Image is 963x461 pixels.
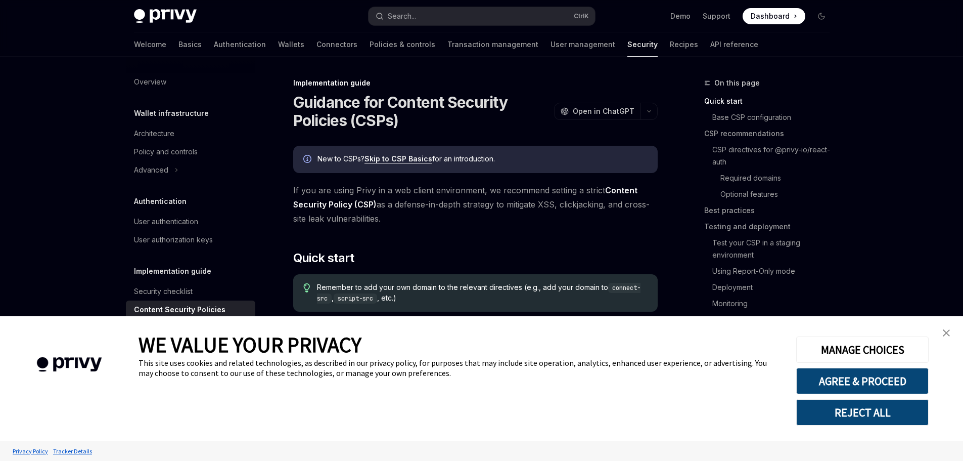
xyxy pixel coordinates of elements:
[134,107,209,119] h5: Wallet infrastructure
[943,329,950,337] img: close banner
[134,195,187,207] h5: Authentication
[293,78,658,88] div: Implementation guide
[369,7,595,25] button: Open search
[704,279,838,296] a: Deployment
[317,154,648,165] div: New to CSPs? for an introduction.
[704,312,838,328] a: CSP basics
[796,368,929,394] button: AGREE & PROCEED
[743,8,805,24] a: Dashboard
[627,32,658,57] a: Security
[704,219,838,235] a: Testing and deployment
[704,235,838,263] a: Test your CSP in a staging environment
[293,183,658,226] span: If you are using Privy in a web client environment, we recommend setting a strict as a defense-in...
[813,8,830,24] button: Toggle dark mode
[126,143,255,161] a: Policy and controls
[704,186,838,202] a: Optional features
[134,265,211,277] h5: Implementation guide
[704,296,838,312] a: Monitoring
[293,250,354,266] span: Quick start
[317,282,647,304] span: Remember to add your own domain to the relevant directives (e.g., add your domain to , , etc.)
[551,32,615,57] a: User management
[134,32,166,57] a: Welcome
[126,301,255,331] a: Content Security Policies (CSPs)
[134,146,198,158] div: Policy and controls
[704,109,838,125] a: Base CSP configuration
[704,142,838,170] a: CSP directives for @privy-io/react-auth
[126,213,255,231] a: User authentication
[278,32,304,57] a: Wallets
[704,93,838,109] a: Quick start
[134,164,168,176] div: Advanced
[704,125,838,142] a: CSP recommendations
[364,154,432,163] a: Skip to CSP Basics
[134,9,197,23] img: dark logo
[15,343,123,387] img: company logo
[303,155,313,165] svg: Info
[447,32,538,57] a: Transaction management
[703,11,730,21] a: Support
[388,10,416,22] div: Search...
[10,442,51,460] a: Privacy Policy
[134,304,249,328] div: Content Security Policies (CSPs)
[704,263,838,279] a: Using Report-Only mode
[134,76,166,88] div: Overview
[51,442,95,460] a: Tracker Details
[293,93,550,130] h1: Guidance for Content Security Policies (CSPs)
[214,32,266,57] a: Authentication
[134,216,198,228] div: User authentication
[710,32,758,57] a: API reference
[134,128,174,140] div: Architecture
[303,283,310,292] svg: Tip
[134,285,193,298] div: Security checklist
[126,231,255,249] a: User authorization keys
[751,11,790,21] span: Dashboard
[796,399,929,426] button: REJECT ALL
[126,124,255,143] a: Architecture
[178,32,202,57] a: Basics
[936,323,956,343] a: close banner
[670,32,698,57] a: Recipes
[316,32,357,57] a: Connectors
[317,283,640,304] code: connect-src
[704,202,838,219] a: Best practices
[554,103,640,120] button: Open in ChatGPT
[704,170,838,186] a: Required domains
[573,106,634,116] span: Open in ChatGPT
[670,11,691,21] a: Demo
[134,234,213,246] div: User authorization keys
[139,358,781,378] div: This site uses cookies and related technologies, as described in our privacy policy, for purposes...
[126,161,255,179] button: Toggle Advanced section
[126,73,255,91] a: Overview
[334,294,377,304] code: script-src
[126,282,255,301] a: Security checklist
[714,77,760,89] span: On this page
[370,32,435,57] a: Policies & controls
[796,337,929,363] button: MANAGE CHOICES
[574,12,589,20] span: Ctrl K
[139,331,361,358] span: WE VALUE YOUR PRIVACY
